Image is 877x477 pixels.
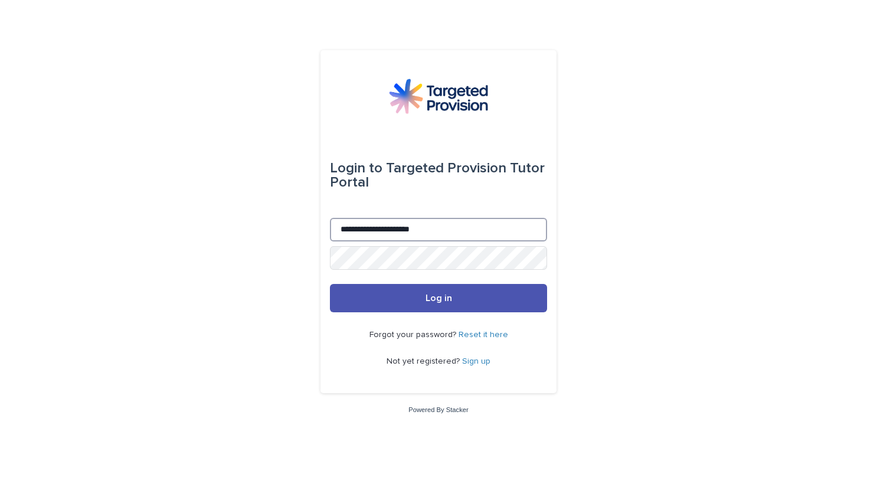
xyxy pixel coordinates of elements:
div: Targeted Provision Tutor Portal [330,152,547,199]
span: Not yet registered? [387,357,462,365]
a: Reset it here [459,331,508,339]
a: Powered By Stacker [408,406,468,413]
img: M5nRWzHhSzIhMunXDL62 [389,79,488,114]
span: Forgot your password? [369,331,459,339]
button: Log in [330,284,547,312]
span: Log in [426,293,452,303]
a: Sign up [462,357,490,365]
span: Login to [330,161,382,175]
